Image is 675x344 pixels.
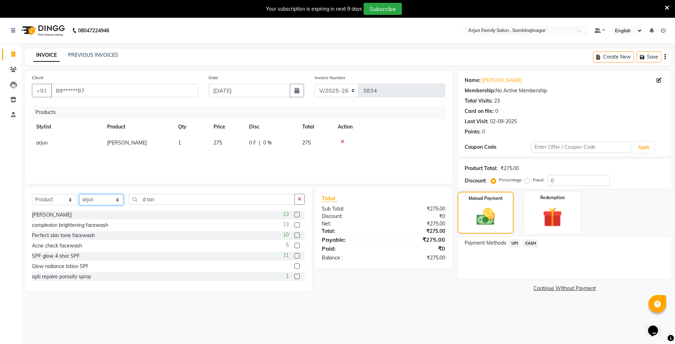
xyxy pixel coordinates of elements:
div: Products [33,106,450,119]
div: Balance : [316,254,383,262]
span: 5 [286,241,289,249]
a: [PERSON_NAME] [482,77,522,84]
div: ₹275.00 [383,205,450,213]
th: Product [103,119,174,135]
button: Create New [593,51,634,62]
div: ₹275.00 [500,165,519,172]
div: ₹275.00 [383,220,450,228]
div: [PERSON_NAME] [32,211,72,219]
div: 0 [495,108,498,115]
div: Last Visit: [465,118,488,125]
div: 23 [494,97,500,105]
div: 0 [482,128,485,136]
div: Acne check facewash [32,242,82,250]
input: Search by Name/Mobile/Email/Code [51,84,198,97]
span: 10 [283,231,289,239]
span: Payment Methods [465,239,506,247]
div: Sub Total: [316,205,383,213]
span: 1 [286,272,289,280]
div: Coupon Code [465,143,531,151]
img: _gift.svg [537,205,568,229]
span: 11 [283,252,289,259]
th: Price [209,119,245,135]
span: arjun [36,140,48,146]
a: PREVIOUS INVOICES [68,52,118,58]
div: Product Total: [465,165,498,172]
th: Qty [174,119,209,135]
span: [PERSON_NAME] [107,140,147,146]
span: UPI [509,239,520,247]
div: ₹275.00 [383,228,450,235]
div: No Active Membership [465,87,664,94]
span: CASH [523,239,538,247]
th: Stylist [32,119,103,135]
span: | [259,139,260,147]
th: Total [298,119,333,135]
input: Search or Scan [129,194,295,205]
label: Percentage [499,177,522,183]
div: Total Visits: [465,97,493,105]
label: Fixed [533,177,543,183]
div: SPF glow 4 shor SPF [32,252,80,260]
label: Manual Payment [469,195,503,202]
img: logo [18,21,67,40]
div: ₹0 [383,244,450,253]
div: Payable: [316,235,383,244]
label: Redemption [540,195,565,201]
div: complexion brightening facewash [32,222,108,229]
div: Perfect skin tone facewash [32,232,95,239]
th: Action [333,119,445,135]
div: Net: [316,220,383,228]
span: 0 % [263,139,272,147]
span: 0 F [249,139,256,147]
button: +91 [32,84,52,97]
a: INVOICE [33,49,60,62]
label: Client [32,75,43,81]
button: Save [637,51,662,62]
button: Subscribe [364,3,402,15]
div: ₹0 [383,213,450,220]
span: 13 [283,211,289,218]
div: Membership: [465,87,496,94]
div: Paid: [316,244,383,253]
div: ₹275.00 [383,254,450,262]
div: Name: [465,77,481,84]
span: Total [322,195,338,202]
div: Total: [316,228,383,235]
div: Glow radiance lotion SPf [32,263,88,270]
div: Discount: [465,177,487,185]
button: Apply [634,142,654,153]
img: _cash.svg [471,206,501,228]
div: 02-09-2025 [490,118,517,125]
th: Disc [245,119,298,135]
label: Date [209,75,218,81]
a: Continue Without Payment [459,285,670,292]
div: Your subscription is expiring in next 9 days [266,5,362,13]
b: 08047224946 [78,21,109,40]
span: 275 [302,140,311,146]
label: Invoice Number [315,75,345,81]
div: Card on file: [465,108,494,115]
div: opti repaire porosity spray [32,273,91,280]
input: Enter Offer / Coupon Code [531,142,631,153]
div: ₹275.00 [383,235,450,244]
div: Points: [465,128,481,136]
span: 275 [214,140,222,146]
span: 1 [178,140,181,146]
span: 13 [283,221,289,228]
div: Discount: [316,213,383,220]
iframe: chat widget [645,316,668,337]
